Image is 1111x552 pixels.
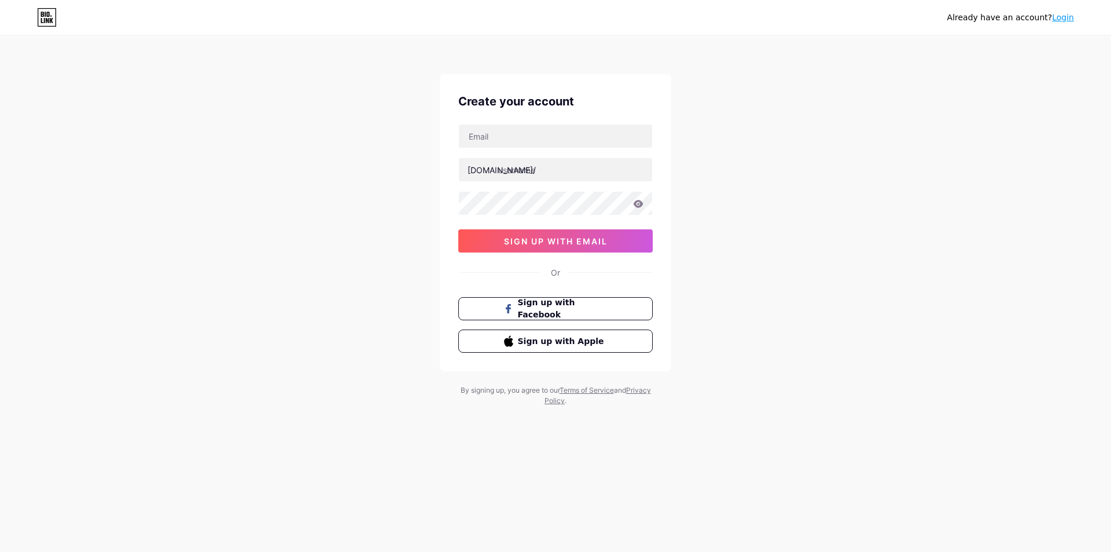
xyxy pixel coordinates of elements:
span: Sign up with Facebook [518,297,608,321]
a: Terms of Service [560,386,614,394]
a: Login [1052,13,1074,22]
div: Already have an account? [947,12,1074,24]
button: Sign up with Facebook [458,297,653,320]
span: Sign up with Apple [518,335,608,348]
button: Sign up with Apple [458,330,653,353]
input: Email [459,125,652,148]
div: By signing up, you agree to our and . [457,385,654,406]
input: username [459,158,652,181]
button: sign up with email [458,229,653,253]
div: Or [551,266,560,279]
div: Create your account [458,93,653,110]
div: [DOMAIN_NAME]/ [468,164,536,176]
span: sign up with email [504,236,608,246]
